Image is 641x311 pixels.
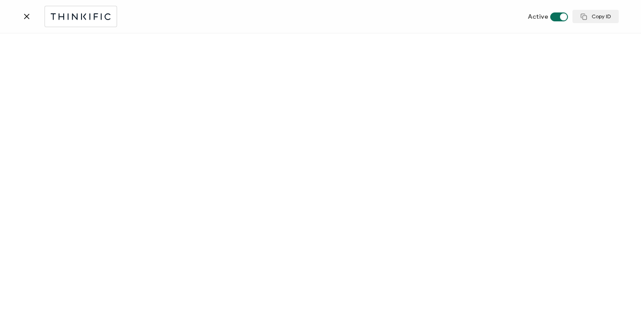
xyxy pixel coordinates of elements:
button: Copy ID [572,10,619,23]
span: Active [528,13,548,20]
span: Copy ID [580,13,611,20]
img: thinkific.svg [49,11,112,22]
iframe: Chat Widget [596,268,641,311]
